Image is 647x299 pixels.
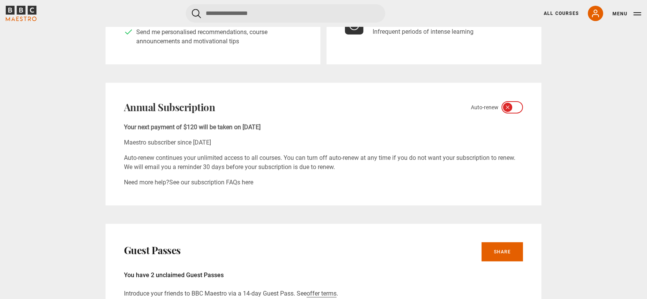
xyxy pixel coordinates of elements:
a: See our subscription FAQs here [169,179,253,186]
svg: BBC Maestro [6,6,36,21]
span: Auto-renew [471,103,498,112]
p: Need more help? [124,178,523,187]
p: Introduce your friends to BBC Maestro via a 14-day Guest Pass. See . [124,289,523,298]
h2: Guest Passes [124,244,181,256]
a: Share [482,242,523,261]
h2: Annual Subscription [124,101,215,113]
p: Send me personalised recommendations, course announcements and motivational tips [136,28,302,46]
p: Infrequent periods of intense learning [373,27,474,36]
p: Auto-renew continues your unlimited access to all courses. You can turn off auto-renew at any tim... [124,153,523,172]
button: Toggle navigation [612,10,641,18]
button: Submit the search query [192,9,201,18]
b: Your next payment of $120 will be taken on [DATE] [124,123,261,131]
p: Maestro subscriber since [DATE] [124,138,523,147]
input: Search [186,4,385,23]
a: All Courses [544,10,579,17]
p: You have 2 unclaimed Guest Passes [124,271,523,280]
a: offer terms [307,290,337,297]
